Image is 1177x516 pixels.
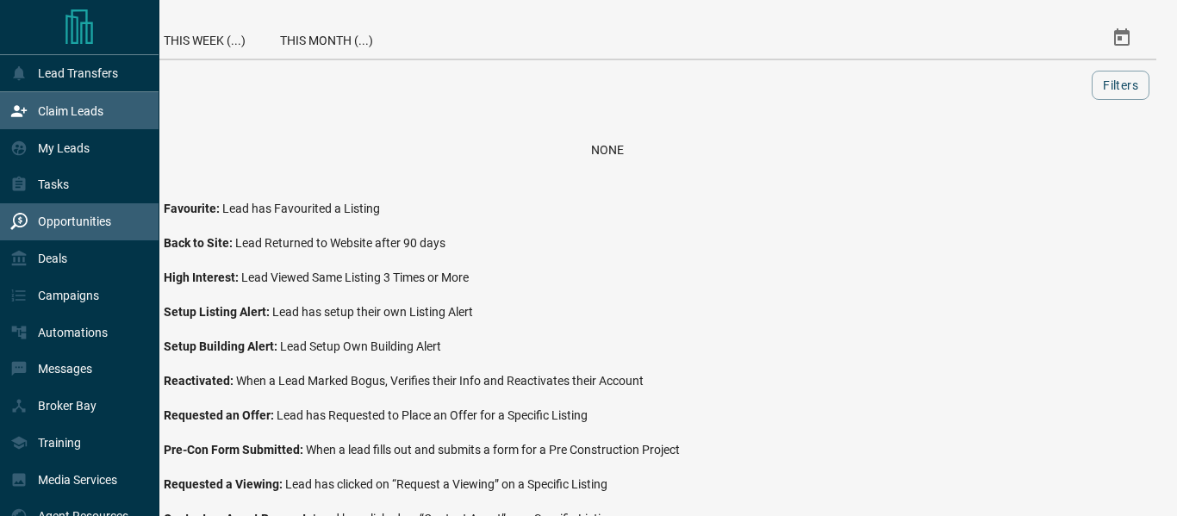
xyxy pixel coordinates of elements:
span: Requested an Offer [164,408,277,422]
span: Lead Returned to Website after 90 days [235,236,445,250]
span: Lead has Favourited a Listing [222,202,380,215]
div: This Week (...) [146,17,263,59]
div: This Month (...) [263,17,390,59]
span: Favourite [164,202,222,215]
span: Requested a Viewing [164,477,285,491]
div: None [79,143,1136,157]
span: Pre-Con Form Submitted [164,443,306,457]
span: Lead Setup Own Building Alert [280,339,441,353]
span: Setup Listing Alert [164,305,272,319]
span: Lead Viewed Same Listing 3 Times or More [241,270,469,284]
span: Lead has setup their own Listing Alert [272,305,473,319]
button: Filters [1092,71,1149,100]
span: When a Lead Marked Bogus, Verifies their Info and Reactivates their Account [236,374,644,388]
span: High Interest [164,270,241,284]
span: Setup Building Alert [164,339,280,353]
span: Lead has Requested to Place an Offer for a Specific Listing [277,408,588,422]
span: Back to Site [164,236,235,250]
button: Select Date Range [1101,17,1143,59]
span: Reactivated [164,374,236,388]
span: When a lead fills out and submits a form for a Pre Construction Project [306,443,680,457]
span: Lead has clicked on “Request a Viewing” on a Specific Listing [285,477,607,491]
